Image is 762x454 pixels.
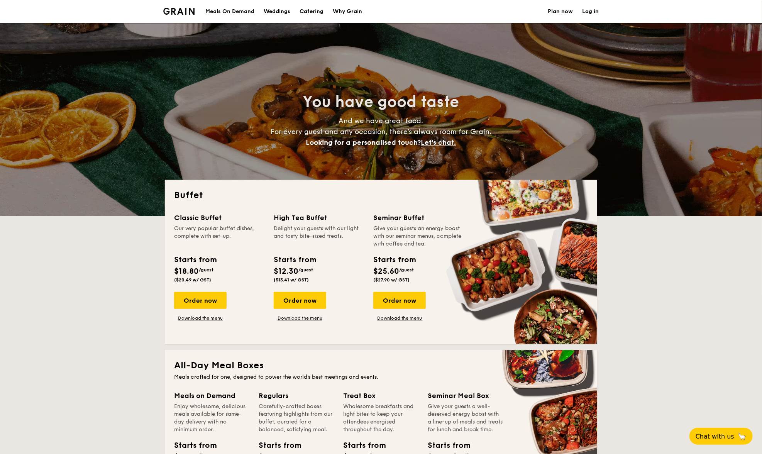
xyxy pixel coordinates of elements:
[174,189,588,202] h2: Buffet
[174,277,211,283] span: ($20.49 w/ GST)
[274,212,364,223] div: High Tea Buffet
[174,440,209,451] div: Starts from
[373,267,399,276] span: $25.60
[174,390,249,401] div: Meals on Demand
[271,117,491,147] span: And we have great food. For every guest and any occasion, there’s always room for Grain.
[421,138,456,147] span: Let's chat.
[274,277,309,283] span: ($13.41 w/ GST)
[696,433,734,440] span: Chat with us
[373,315,426,321] a: Download the menu
[259,390,334,401] div: Regulars
[298,267,313,273] span: /guest
[428,403,503,434] div: Give your guests a well-deserved energy boost with a line-up of meals and treats for lunch and br...
[343,390,418,401] div: Treat Box
[174,403,249,434] div: Enjoy wholesome, delicious meals available for same-day delivery with no minimum order.
[174,292,227,309] div: Order now
[373,254,415,266] div: Starts from
[163,8,195,15] a: Logotype
[399,267,414,273] span: /guest
[163,8,195,15] img: Grain
[174,267,199,276] span: $18.80
[689,428,753,445] button: Chat with us🦙
[174,254,216,266] div: Starts from
[343,440,378,451] div: Starts from
[737,432,747,441] span: 🦙
[306,138,421,147] span: Looking for a personalised touch?
[274,315,326,321] a: Download the menu
[174,212,264,223] div: Classic Buffet
[174,373,588,381] div: Meals crafted for one, designed to power the world's best meetings and events.
[174,359,588,372] h2: All-Day Meal Boxes
[274,254,316,266] div: Starts from
[199,267,213,273] span: /guest
[373,292,426,309] div: Order now
[259,440,293,451] div: Starts from
[343,403,418,434] div: Wholesome breakfasts and light bites to keep your attendees energised throughout the day.
[274,292,326,309] div: Order now
[259,403,334,434] div: Carefully-crafted boxes featuring highlights from our buffet, curated for a balanced, satisfying ...
[373,225,464,248] div: Give your guests an energy boost with our seminar menus, complete with coffee and tea.
[428,390,503,401] div: Seminar Meal Box
[428,440,462,451] div: Starts from
[274,225,364,248] div: Delight your guests with our light and tasty bite-sized treats.
[303,93,459,111] span: You have good taste
[174,315,227,321] a: Download the menu
[274,267,298,276] span: $12.30
[373,212,464,223] div: Seminar Buffet
[373,277,410,283] span: ($27.90 w/ GST)
[174,225,264,248] div: Our very popular buffet dishes, complete with set-up.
